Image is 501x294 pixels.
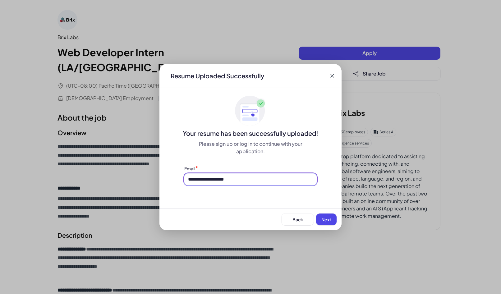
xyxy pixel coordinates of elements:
div: Resume Uploaded Successfully [166,71,269,80]
img: ApplyedMaskGroup3.svg [235,95,266,126]
span: Next [321,217,331,222]
div: Please sign up or log in to continue with your application. [184,140,317,155]
span: Back [292,217,303,222]
button: Next [316,214,337,225]
button: Back [282,214,314,225]
label: Email [184,166,195,171]
div: Your resume has been successfully uploaded! [159,129,342,138]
